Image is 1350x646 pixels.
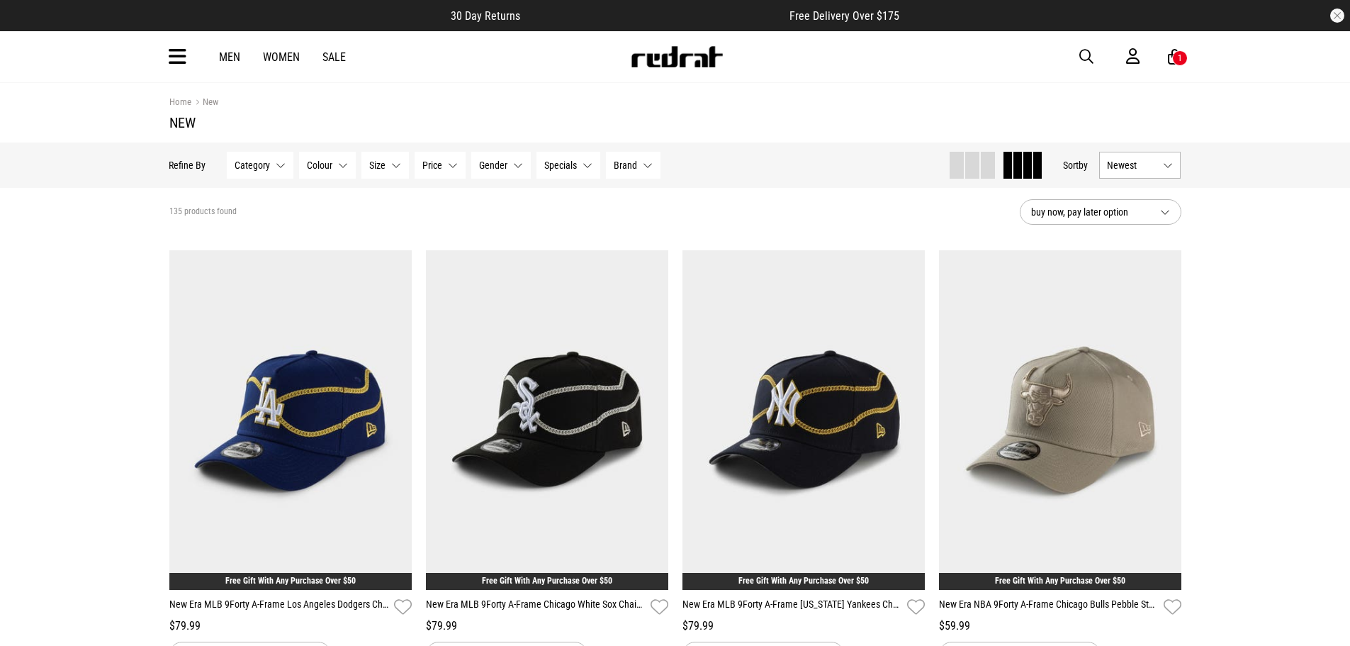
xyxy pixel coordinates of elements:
[451,9,520,23] span: 30 Day Returns
[169,597,388,618] a: New Era MLB 9Forty A-Frame Los Angeles Dodgers Chainwrap Snapback Cap
[227,152,294,179] button: Category
[682,618,925,635] div: $79.99
[738,576,869,586] a: Free Gift With Any Purchase Over $50
[939,618,1181,635] div: $59.99
[1100,152,1181,179] button: Newest
[789,9,899,23] span: Free Delivery Over $175
[537,152,601,179] button: Specials
[614,160,638,171] span: Brand
[370,160,386,171] span: Size
[169,96,191,107] a: Home
[1168,50,1181,65] a: 1
[169,114,1181,131] h1: New
[191,96,218,110] a: New
[362,152,410,179] button: Size
[225,576,356,586] a: Free Gift With Any Purchase Over $50
[939,597,1158,618] a: New Era NBA 9Forty A-Frame Chicago Bulls Pebble Stone Snapback Cap
[322,50,346,64] a: Sale
[630,46,724,67] img: Redrat logo
[480,160,508,171] span: Gender
[682,597,901,618] a: New Era MLB 9Forty A-Frame [US_STATE] Yankees Chainwrap Snapback Cap
[1108,160,1158,171] span: Newest
[682,250,925,590] img: New Era Mlb 9forty A-frame New York Yankees Chainwrap Snapback Cap in Multi
[995,576,1125,586] a: Free Gift With Any Purchase Over $50
[549,9,761,23] iframe: Customer reviews powered by Trustpilot
[472,152,531,179] button: Gender
[423,160,443,171] span: Price
[169,160,206,171] p: Refine By
[235,160,271,171] span: Category
[482,576,612,586] a: Free Gift With Any Purchase Over $50
[1064,157,1089,174] button: Sortby
[545,160,578,171] span: Specials
[939,250,1181,590] img: New Era Nba 9forty A-frame Chicago Bulls Pebble Stone Snapback Cap in Grey
[263,50,300,64] a: Women
[1031,204,1149,221] span: buy now, pay later option
[426,250,668,590] img: New Era Mlb 9forty A-frame Chicago White Sox Chainwrap Snapback Cap in Multi
[607,152,661,179] button: Brand
[426,597,645,618] a: New Era MLB 9Forty A-Frame Chicago White Sox Chainwrap Snapback Cap
[219,50,240,64] a: Men
[1020,199,1181,225] button: buy now, pay later option
[169,206,237,218] span: 135 products found
[1079,160,1089,171] span: by
[169,250,412,590] img: New Era Mlb 9forty A-frame Los Angeles Dodgers Chainwrap Snapback Cap in Multi
[308,160,333,171] span: Colour
[415,152,466,179] button: Price
[426,618,668,635] div: $79.99
[169,618,412,635] div: $79.99
[1178,53,1182,63] div: 1
[300,152,356,179] button: Colour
